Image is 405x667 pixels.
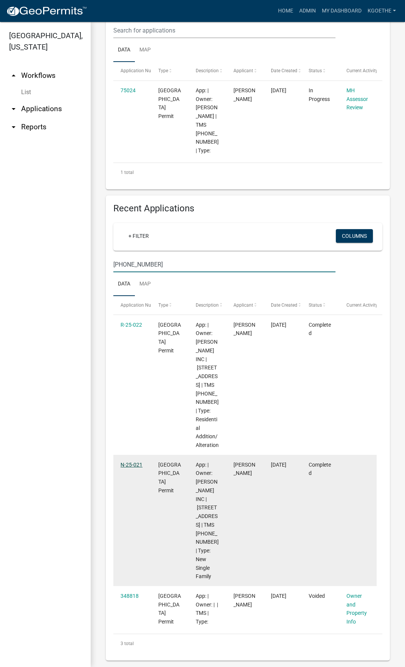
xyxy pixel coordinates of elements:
span: In Progress [309,87,330,102]
a: + Filter [122,229,155,243]
span: Jasper County Building Permit [158,593,181,625]
a: Home [275,4,296,18]
a: Admin [296,4,319,18]
span: Brenda H. DeLoach [233,87,255,102]
datatable-header-cell: Status [301,62,339,80]
a: My Dashboard [319,4,365,18]
input: Search for applications [113,23,335,38]
span: Date Created [271,68,297,73]
span: Lisa Johnston [233,593,255,608]
span: Jasper County Building Permit [158,462,181,493]
h4: Recent Applications [113,203,382,214]
span: Date Created [271,302,297,308]
datatable-header-cell: Description [189,62,226,80]
input: Search for applications [113,257,335,272]
span: App: | Owner: D R HORTON INC | 221 CHICORA LN | TMS 091-01-00-044 | Type: Residential Addition/Al... [196,322,219,448]
a: 75024 [121,87,136,93]
a: R-25-022 [121,322,142,328]
datatable-header-cell: Application Number [113,62,151,80]
button: Columns [336,229,373,243]
span: 01/08/2025 [271,322,286,328]
datatable-header-cell: Current Activity [339,296,377,314]
i: arrow_drop_down [9,104,18,113]
span: Lisa Johnston [233,322,255,337]
span: Type [158,68,168,73]
span: Current Activity [346,302,378,308]
datatable-header-cell: Applicant [226,62,264,80]
datatable-header-cell: Application Number [113,296,151,314]
datatable-header-cell: Description [189,296,226,314]
datatable-header-cell: Date Created [264,296,301,314]
span: Status [309,68,322,73]
span: 12/16/2024 [271,593,286,599]
span: Type [158,302,168,308]
i: arrow_drop_up [9,71,18,80]
span: Application Number [121,68,162,73]
span: App: | Owner: | | TMS | Type: [196,593,218,625]
a: Data [113,272,135,296]
span: Lisa Johnston [233,462,255,476]
span: Application Number [121,302,162,308]
datatable-header-cell: Type [151,296,189,314]
span: Voided [309,593,325,599]
span: Applicant [233,68,253,73]
span: Jasper County Building Permit [158,322,181,354]
i: arrow_drop_down [9,123,18,132]
span: App: | Owner: D R HORTON INC | 221 CHICORA LN | TMS 091-01-00-044 | Type: New Single Family [196,462,219,580]
datatable-header-cell: Applicant [226,296,264,314]
span: Jasper County SC Building Permit [158,87,181,119]
datatable-header-cell: Date Created [264,62,301,80]
a: 348818 [121,593,139,599]
span: 01/06/2025 [271,462,286,468]
datatable-header-cell: Status [301,296,339,314]
div: 1 total [113,163,382,182]
a: Owner and Property Info [346,593,367,625]
span: Description [196,68,219,73]
span: App: | Owner: DELOACH BRENDA H | TMS 063-34-01-003 | Type: [196,87,219,154]
span: Status [309,302,322,308]
a: N-25-021 [121,462,142,468]
span: 11/14/2022 [271,87,286,93]
span: Current Activity [346,68,378,73]
datatable-header-cell: Type [151,62,189,80]
a: Map [135,38,155,62]
span: Description [196,302,219,308]
datatable-header-cell: Current Activity [339,62,377,80]
span: Applicant [233,302,253,308]
div: 3 total [113,634,382,653]
a: MH Assessor Review [346,87,368,111]
span: Completed [309,462,331,476]
a: kgoethe [365,4,399,18]
a: Data [113,38,135,62]
span: Completed [309,322,331,337]
a: Map [135,272,155,296]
